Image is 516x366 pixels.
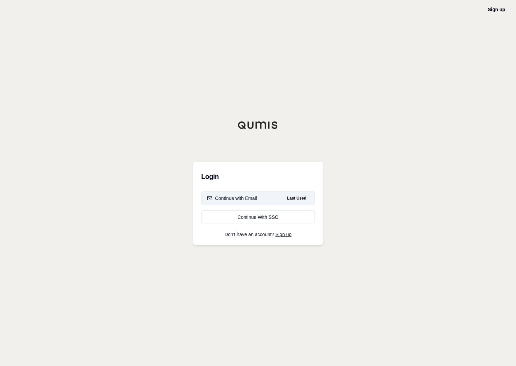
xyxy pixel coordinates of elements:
a: Sign up [276,232,291,237]
button: Continue with EmailLast Used [201,191,315,205]
p: Don't have an account? [201,232,315,237]
img: Qumis [238,121,278,129]
h3: Login [201,170,315,183]
a: Sign up [488,7,505,12]
div: Continue with Email [207,195,257,202]
div: Continue With SSO [207,214,309,221]
a: Continue With SSO [201,210,315,224]
span: Last Used [284,194,309,202]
